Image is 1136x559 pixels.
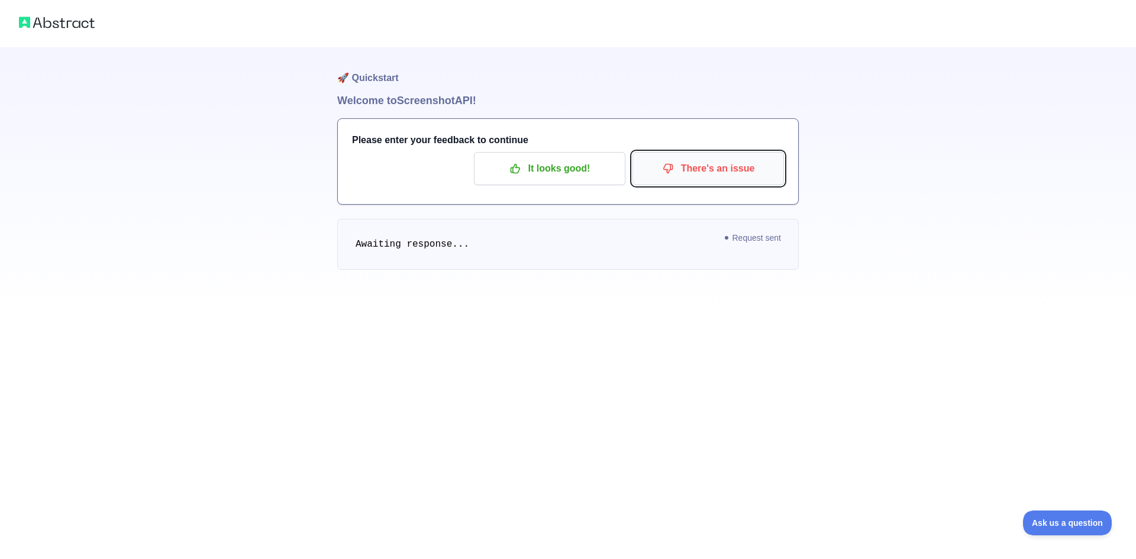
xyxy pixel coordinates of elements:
[483,159,617,179] p: It looks good!
[719,231,788,245] span: Request sent
[19,14,95,31] img: Abstract logo
[641,159,775,179] p: There's an issue
[1023,510,1112,535] iframe: Toggle Customer Support
[632,152,784,185] button: There's an issue
[352,133,784,147] h3: Please enter your feedback to continue
[474,152,625,185] button: It looks good!
[337,92,799,109] h1: Welcome to Screenshot API!
[356,239,469,250] span: Awaiting response...
[337,47,799,92] h1: 🚀 Quickstart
